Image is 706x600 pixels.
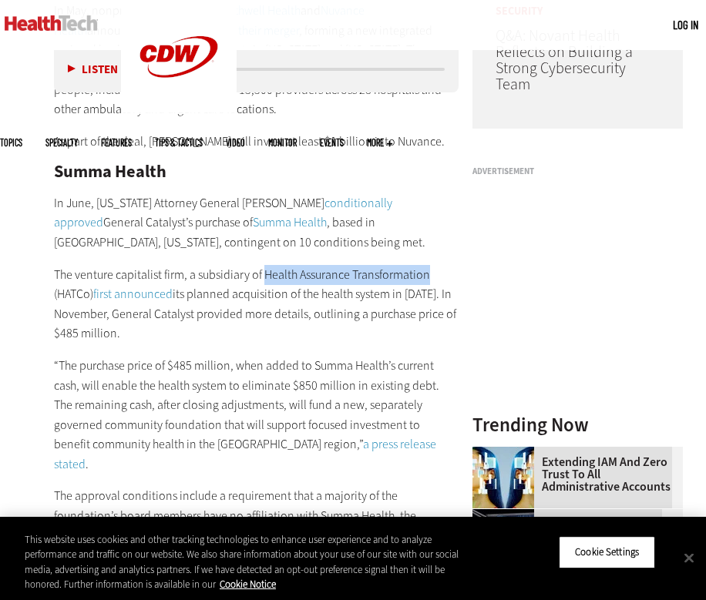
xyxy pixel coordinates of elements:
a: Log in [673,18,698,32]
a: Video [226,138,245,147]
a: abstract image of woman with pixelated face [472,447,542,459]
span: Specialty [45,138,78,147]
a: More information about your privacy [220,578,276,591]
img: abstract image of woman with pixelated face [472,447,534,508]
span: More [367,138,392,147]
div: This website uses cookies and other tracking technologies to enhance user experience and to analy... [25,532,461,592]
h2: Summa Health [54,163,459,180]
p: The approval conditions include a requirement that a majority of the foundation’s board members h... [54,486,459,585]
a: Extending IAM and Zero Trust to All Administrative Accounts [472,456,674,493]
p: “The purchase price of $485 million, when added to Summa Health’s current cash, will enable the h... [54,356,459,474]
button: Cookie Settings [559,536,655,568]
img: Desktop monitor with brain AI concept [472,509,534,571]
p: The venture capitalist firm, a subsidiary of Health Assurance Transformation (HATCo) its planned ... [54,265,459,344]
button: Close [672,541,706,575]
h3: Advertisement [472,167,683,176]
a: Desktop monitor with brain AI concept [472,509,542,521]
p: In June, [US_STATE] Attorney General [PERSON_NAME] General Catalyst’s purchase of , based in [GEO... [54,193,459,253]
a: a press release stated [54,436,436,472]
h3: Trending Now [472,415,683,434]
a: CDW [121,102,237,118]
a: Events [320,138,344,147]
a: first announced [93,286,173,302]
a: Features [101,138,132,147]
a: Summa Health [253,214,327,230]
iframe: advertisement [472,182,704,374]
a: Tips & Tactics [155,138,203,147]
a: MonITor [268,138,297,147]
div: User menu [673,17,698,33]
img: Home [5,15,98,31]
